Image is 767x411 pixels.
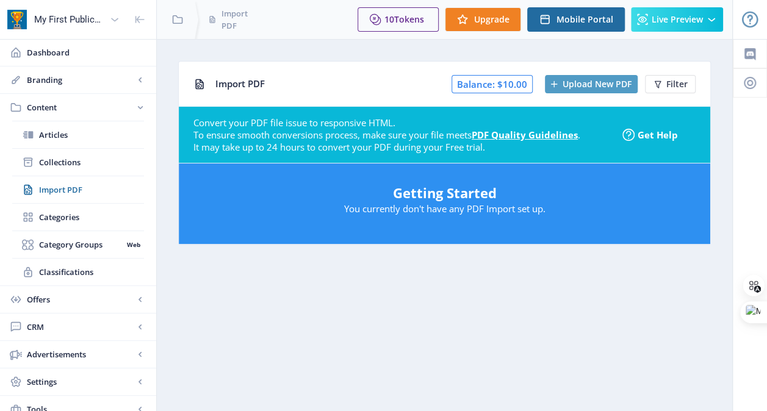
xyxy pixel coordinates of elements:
button: Filter [645,75,696,93]
span: Categories [39,211,144,223]
a: Category GroupsWeb [12,231,144,258]
span: Upload New PDF [563,79,632,89]
span: Collections [39,156,144,168]
h5: Getting Started [191,183,698,202]
span: Dashboard [27,46,146,59]
button: Mobile Portal [527,7,625,32]
div: It may take up to 24 hours to convert your PDF during your Free trial. [193,141,613,153]
span: CRM [27,321,134,333]
span: Settings [27,376,134,388]
span: Classifications [39,266,144,278]
span: Balance: $10.00 [452,75,533,93]
span: Import PDF [215,77,265,90]
div: To ensure smooth conversions process, make sure your file meets . [193,129,613,141]
div: My First Publication [34,6,105,33]
div: Convert your PDF file issue to responsive HTML. [193,116,613,129]
button: Upload New PDF [545,75,638,93]
span: Articles [39,129,144,141]
button: Upgrade [445,7,521,32]
span: Category Groups [39,238,123,251]
a: Import PDF [12,176,144,203]
a: PDF Quality Guidelines [472,129,578,141]
nb-badge: Web [123,238,144,251]
img: app-icon.png [7,10,27,29]
a: Collections [12,149,144,176]
span: Content [27,101,134,113]
span: Offers [27,293,134,306]
span: Branding [27,74,134,86]
span: Live Preview [652,15,703,24]
a: Classifications [12,259,144,285]
span: Mobile Portal [556,15,613,24]
a: Get Help [622,129,696,141]
span: Advertisements [27,348,134,360]
span: Import PDF [221,7,251,32]
span: Upgrade [474,15,510,24]
a: Articles [12,121,144,148]
span: Tokens [394,13,424,25]
button: Live Preview [631,7,723,32]
p: You currently don't have any PDF Import set up. [191,202,698,215]
span: Import PDF [39,184,144,196]
span: Filter [666,79,688,89]
button: 10Tokens [358,7,439,32]
a: Categories [12,204,144,231]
